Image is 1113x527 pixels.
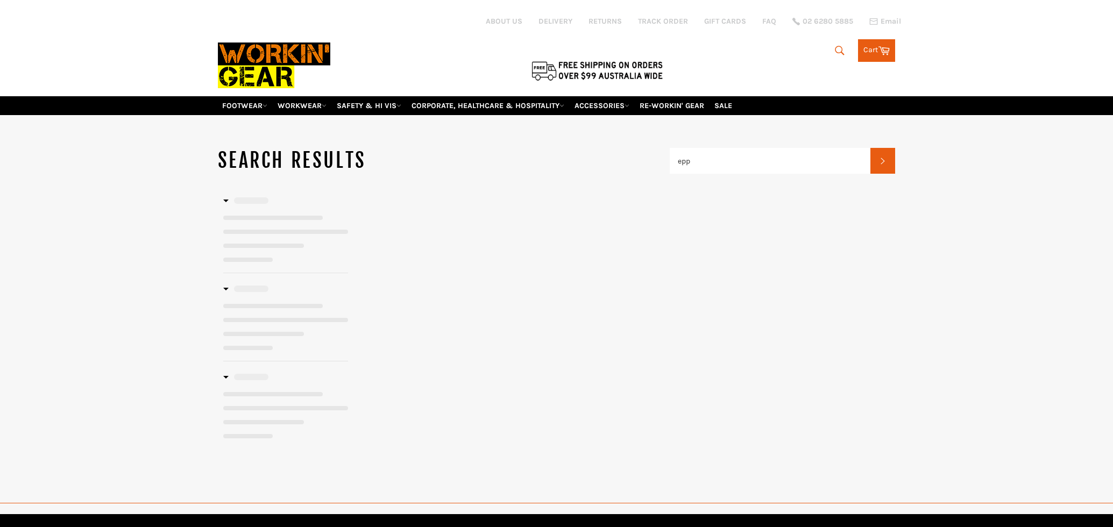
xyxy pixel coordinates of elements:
[762,16,776,26] a: FAQ
[635,96,708,115] a: RE-WORKIN' GEAR
[858,39,895,62] a: Cart
[803,18,853,25] span: 02 6280 5885
[218,35,330,96] img: Workin Gear leaders in Workwear, Safety Boots, PPE, Uniforms. Australia's No.1 in Workwear
[332,96,406,115] a: SAFETY & HI VIS
[638,16,688,26] a: TRACK ORDER
[881,18,901,25] span: Email
[273,96,331,115] a: WORKWEAR
[869,17,901,26] a: Email
[530,59,664,82] img: Flat $9.95 shipping Australia wide
[218,96,272,115] a: FOOTWEAR
[570,96,634,115] a: ACCESSORIES
[538,16,572,26] a: DELIVERY
[486,16,522,26] a: ABOUT US
[704,16,746,26] a: GIFT CARDS
[218,147,670,174] h1: Search results
[792,18,853,25] a: 02 6280 5885
[589,16,622,26] a: RETURNS
[710,96,736,115] a: SALE
[407,96,569,115] a: CORPORATE, HEALTHCARE & HOSPITALITY
[670,148,871,174] input: Search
